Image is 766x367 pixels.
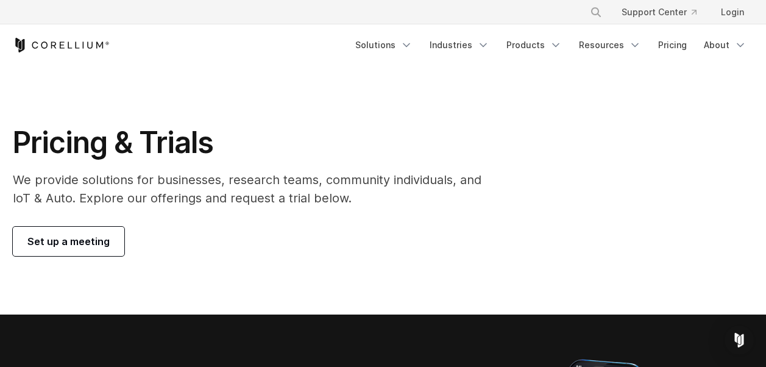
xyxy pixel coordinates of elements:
[422,34,497,56] a: Industries
[13,227,124,256] a: Set up a meeting
[711,1,754,23] a: Login
[725,326,754,355] div: Open Intercom Messenger
[13,38,110,52] a: Corellium Home
[651,34,694,56] a: Pricing
[575,1,754,23] div: Navigation Menu
[585,1,607,23] button: Search
[27,234,110,249] span: Set up a meeting
[499,34,569,56] a: Products
[348,34,420,56] a: Solutions
[13,171,498,207] p: We provide solutions for businesses, research teams, community individuals, and IoT & Auto. Explo...
[348,34,754,56] div: Navigation Menu
[697,34,754,56] a: About
[612,1,706,23] a: Support Center
[13,124,498,161] h1: Pricing & Trials
[572,34,648,56] a: Resources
